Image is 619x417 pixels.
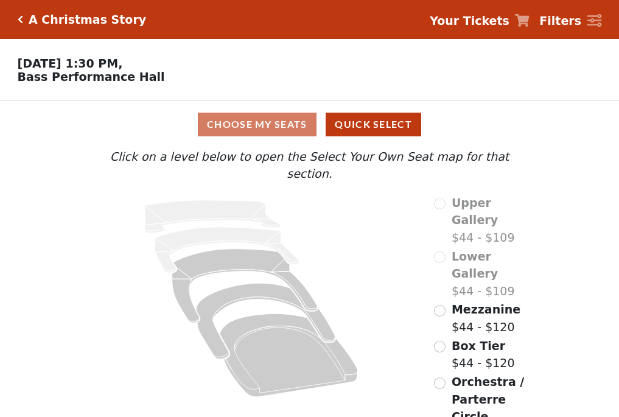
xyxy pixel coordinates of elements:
[452,337,515,372] label: $44 - $120
[452,301,520,335] label: $44 - $120
[155,227,299,273] path: Lower Gallery - Seats Available: 0
[326,113,421,136] button: Quick Select
[29,13,146,27] h5: A Christmas Story
[430,14,509,27] strong: Your Tickets
[452,196,498,227] span: Upper Gallery
[430,12,530,30] a: Your Tickets
[86,148,533,183] p: Click on a level below to open the Select Your Own Seat map for that section.
[145,200,281,233] path: Upper Gallery - Seats Available: 0
[452,303,520,316] span: Mezzanine
[452,194,533,247] label: $44 - $109
[220,314,358,397] path: Orchestra / Parterre Circle - Seats Available: 77
[452,339,505,352] span: Box Tier
[452,250,498,281] span: Lower Gallery
[539,14,581,27] strong: Filters
[452,248,533,300] label: $44 - $109
[18,15,23,24] a: Click here to go back to filters
[539,12,601,30] a: Filters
